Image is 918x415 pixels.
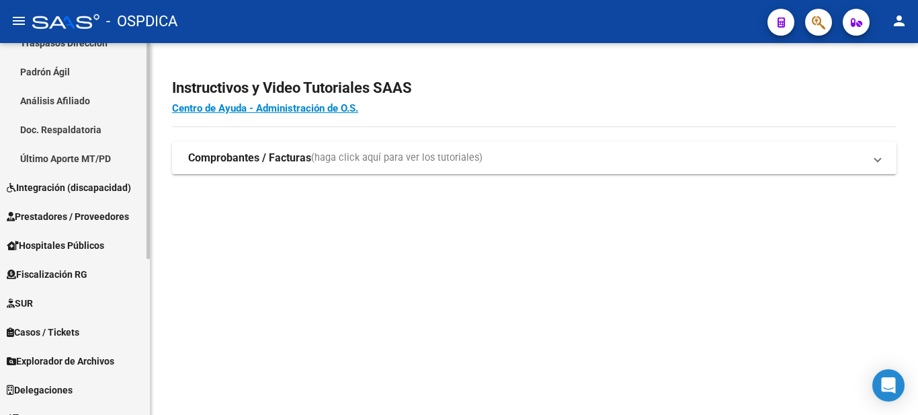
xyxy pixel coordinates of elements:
[7,238,104,253] span: Hospitales Públicos
[172,142,896,174] mat-expansion-panel-header: Comprobantes / Facturas(haga click aquí para ver los tutoriales)
[188,151,311,165] strong: Comprobantes / Facturas
[11,13,27,29] mat-icon: menu
[172,75,896,101] h2: Instructivos y Video Tutoriales SAAS
[891,13,907,29] mat-icon: person
[872,369,905,402] div: Open Intercom Messenger
[7,325,79,340] span: Casos / Tickets
[7,354,114,369] span: Explorador de Archivos
[7,296,33,311] span: SUR
[106,7,177,36] span: - OSPDICA
[7,180,131,195] span: Integración (discapacidad)
[311,151,483,165] span: (haga click aquí para ver los tutoriales)
[7,383,73,398] span: Delegaciones
[172,102,358,114] a: Centro de Ayuda - Administración de O.S.
[7,209,129,224] span: Prestadores / Proveedores
[7,267,87,282] span: Fiscalización RG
